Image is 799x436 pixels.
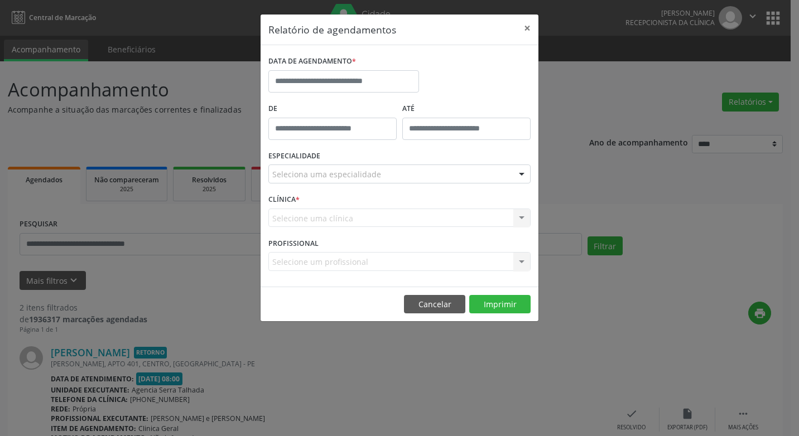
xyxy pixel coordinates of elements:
[268,191,300,209] label: CLÍNICA
[268,53,356,70] label: DATA DE AGENDAMENTO
[516,14,538,42] button: Close
[268,235,319,252] label: PROFISSIONAL
[469,295,531,314] button: Imprimir
[268,100,397,118] label: De
[268,22,396,37] h5: Relatório de agendamentos
[402,100,531,118] label: ATÉ
[268,148,320,165] label: ESPECIALIDADE
[272,168,381,180] span: Seleciona uma especialidade
[404,295,465,314] button: Cancelar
